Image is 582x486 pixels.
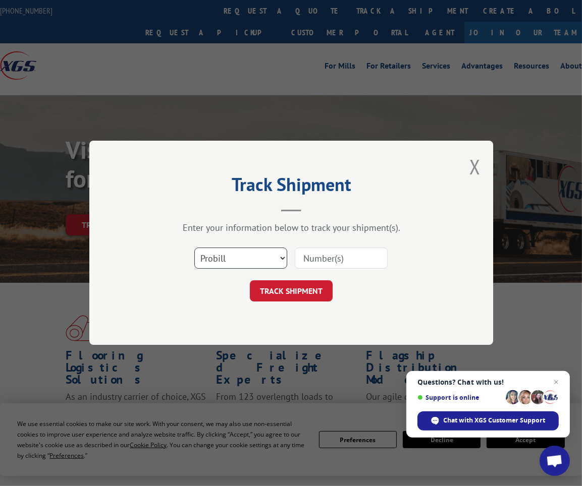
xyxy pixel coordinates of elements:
button: Close modal [469,153,481,180]
input: Number(s) [295,248,388,269]
div: Chat with XGS Customer Support [417,411,559,431]
h2: Track Shipment [140,177,443,197]
button: TRACK SHIPMENT [250,281,333,302]
div: Enter your information below to track your shipment(s). [140,222,443,234]
div: Open chat [540,446,570,476]
span: Close chat [550,376,562,388]
span: Chat with XGS Customer Support [444,416,546,425]
span: Support is online [417,394,502,401]
span: Questions? Chat with us! [417,378,559,386]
